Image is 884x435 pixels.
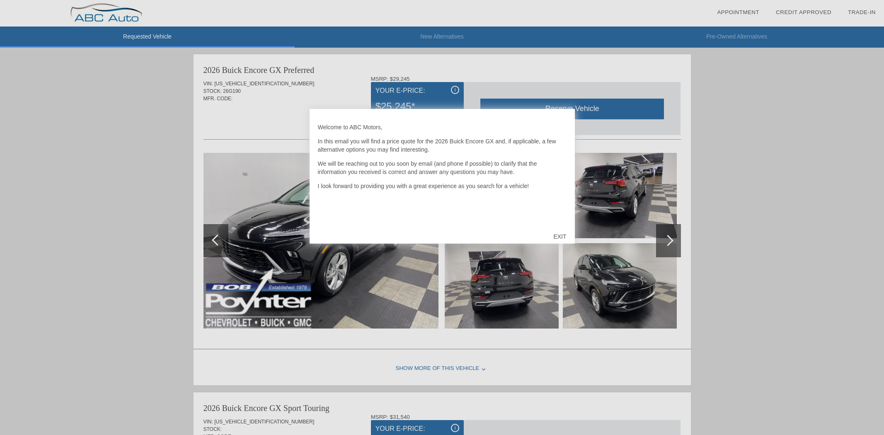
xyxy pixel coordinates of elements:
[545,224,574,249] div: EXIT
[318,137,567,154] p: In this email you will find a price quote for the 2026 Buick Encore GX and, if applicable, a few ...
[776,9,831,15] a: Credit Approved
[318,159,567,176] p: We will be reaching out to you soon by email (and phone if possible) to clarify that the informat...
[848,9,876,15] a: Trade-In
[318,123,567,131] p: Welcome to ABC Motors,
[717,9,759,15] a: Appointment
[318,182,567,190] p: I look forward to providing you with a great experience as you search for a vehicle!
